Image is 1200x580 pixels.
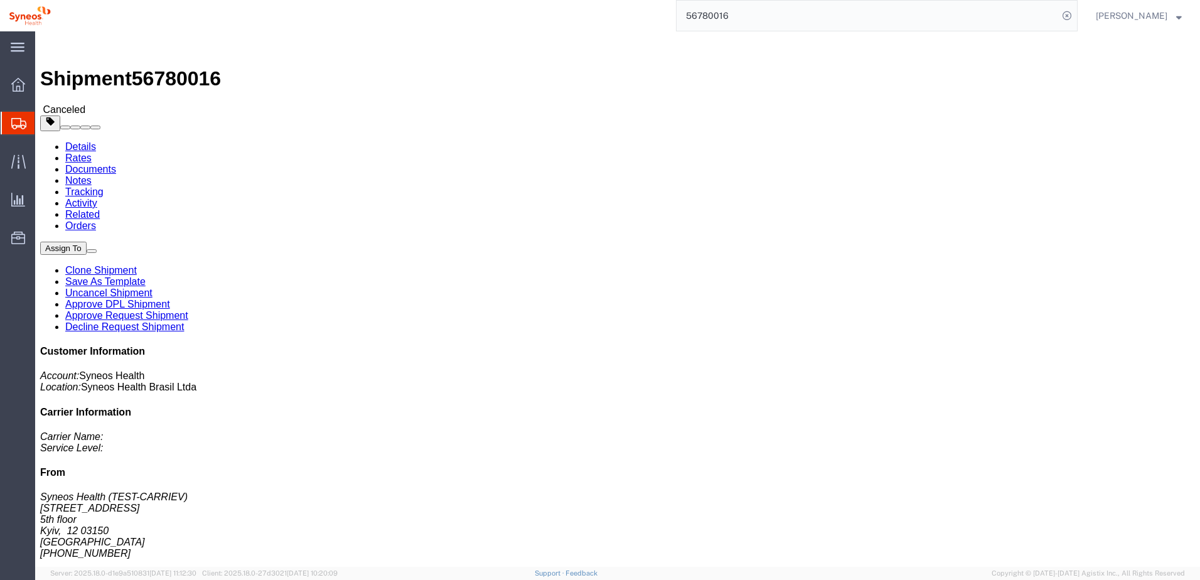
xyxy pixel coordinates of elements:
[35,31,1200,567] iframe: FS Legacy Container
[1095,8,1182,23] button: [PERSON_NAME]
[992,568,1185,579] span: Copyright © [DATE]-[DATE] Agistix Inc., All Rights Reserved
[287,569,338,577] span: [DATE] 10:20:09
[149,569,196,577] span: [DATE] 11:12:30
[677,1,1058,31] input: Search for shipment number, reference number
[1096,9,1167,23] span: Natan Tateishi
[535,569,566,577] a: Support
[565,569,597,577] a: Feedback
[202,569,338,577] span: Client: 2025.18.0-27d3021
[50,569,196,577] span: Server: 2025.18.0-d1e9a510831
[9,6,51,25] img: logo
